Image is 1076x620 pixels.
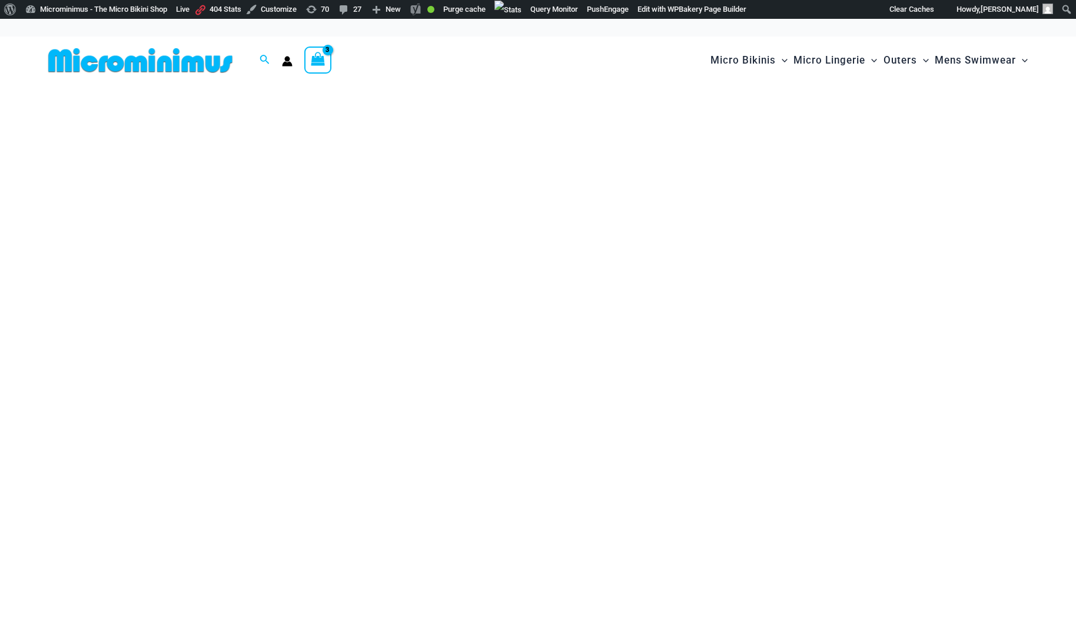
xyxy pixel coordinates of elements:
a: Mens SwimwearMenu ToggleMenu Toggle [932,42,1031,78]
nav: Site Navigation [706,41,1032,80]
span: [PERSON_NAME] [981,5,1039,14]
div: Good [427,6,434,13]
a: Search icon link [260,53,270,68]
a: View Shopping Cart, 3 items [304,47,331,74]
span: Mens Swimwear [935,45,1016,75]
span: Outers [884,45,917,75]
span: Menu Toggle [865,45,877,75]
a: Micro LingerieMenu ToggleMenu Toggle [791,42,880,78]
span: Menu Toggle [776,45,788,75]
img: Views over 48 hours. Click for more Jetpack Stats. [494,1,522,19]
img: MM SHOP LOGO FLAT [44,47,237,74]
span: Menu Toggle [917,45,929,75]
span: Micro Bikinis [710,45,776,75]
a: OutersMenu ToggleMenu Toggle [881,42,932,78]
span: Micro Lingerie [793,45,865,75]
a: Account icon link [282,56,293,67]
a: Micro BikinisMenu ToggleMenu Toggle [708,42,791,78]
span: Menu Toggle [1016,45,1028,75]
